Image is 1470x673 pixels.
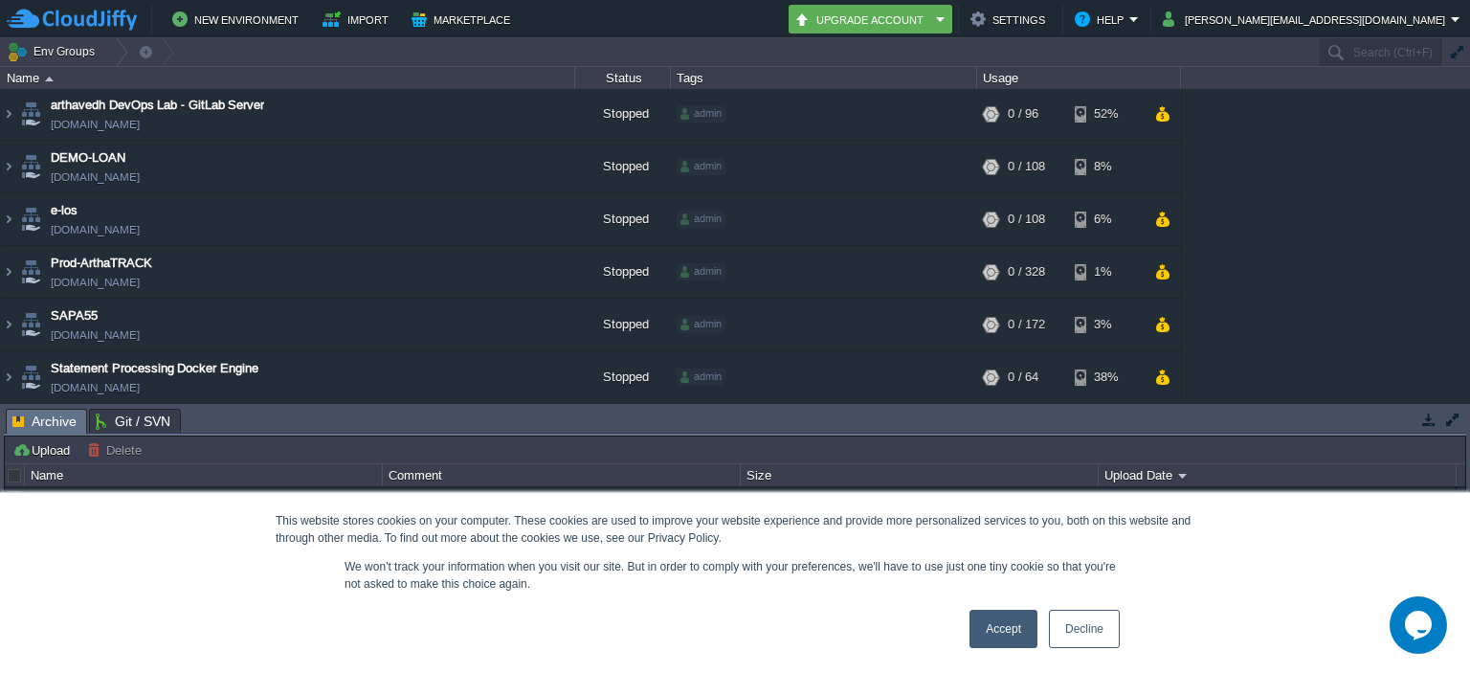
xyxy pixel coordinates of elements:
[51,202,78,221] a: e-los
[1075,142,1137,193] div: 8%
[26,464,382,486] div: Name
[1,300,16,351] img: AMDAwAAAACH5BAEAAAAALAAAAAABAAEAAAICRAEAOw==
[1075,247,1137,299] div: 1%
[575,352,671,404] div: Stopped
[1,247,16,299] img: AMDAwAAAACH5BAEAAAAALAAAAAABAAEAAAICRAEAOw==
[51,360,258,379] a: Statement Processing Docker Engine
[1163,8,1451,31] button: [PERSON_NAME][EMAIL_ADDRESS][DOMAIN_NAME]
[345,558,1125,593] p: We won't track your information when you visit our site. But in order to comply with your prefere...
[12,441,76,459] button: Upload
[677,212,725,229] div: admin
[1008,142,1045,193] div: 0 / 108
[1075,352,1137,404] div: 38%
[1075,8,1129,31] button: Help
[51,97,264,116] a: arthavedh DevOps Lab - GitLab Server
[384,464,740,486] div: Comment
[1,352,16,404] img: AMDAwAAAACH5BAEAAAAALAAAAAABAAEAAAICRAEAOw==
[970,8,1051,31] button: Settings
[677,317,725,334] div: admin
[51,326,140,346] a: [DOMAIN_NAME]
[575,194,671,246] div: Stopped
[51,274,140,293] a: [DOMAIN_NAME]
[2,67,574,89] div: Name
[576,67,670,89] div: Status
[672,67,976,89] div: Tags
[1008,247,1045,299] div: 0 / 328
[7,8,137,32] img: CloudJiffy
[87,441,147,459] button: Delete
[383,486,739,508] div: Sample package which you can deploy to your environment. Feel free to delete and upload a package...
[96,410,170,433] span: Git / SVN
[51,168,140,188] a: [DOMAIN_NAME]
[969,610,1037,648] a: Accept
[677,106,725,123] div: admin
[51,379,140,398] a: [DOMAIN_NAME]
[51,116,140,135] a: [DOMAIN_NAME]
[575,247,671,299] div: Stopped
[323,8,394,31] button: Import
[1,89,16,141] img: AMDAwAAAACH5BAEAAAAALAAAAAABAAEAAAICRAEAOw==
[17,89,44,141] img: AMDAwAAAACH5BAEAAAAALAAAAAABAAEAAAICRAEAOw==
[677,159,725,176] div: admin
[1,142,16,193] img: AMDAwAAAACH5BAEAAAAALAAAAAABAAEAAAICRAEAOw==
[1008,352,1038,404] div: 0 / 64
[276,512,1194,547] div: This website stores cookies on your computer. These cookies are used to improve your website expe...
[1075,89,1137,141] div: 52%
[12,410,77,434] span: Archive
[51,221,140,240] a: [DOMAIN_NAME]
[1049,610,1120,648] a: Decline
[677,370,725,387] div: admin
[17,352,44,404] img: AMDAwAAAACH5BAEAAAAALAAAAAABAAEAAAICRAEAOw==
[978,67,1180,89] div: Usage
[1390,596,1451,654] iframe: chat widget
[51,149,125,168] a: DEMO-LOAN
[1099,486,1455,508] div: 16:37 | [DATE]
[742,464,1098,486] div: Size
[1075,194,1137,246] div: 6%
[172,8,304,31] button: New Environment
[17,142,44,193] img: AMDAwAAAACH5BAEAAAAALAAAAAABAAEAAAICRAEAOw==
[1008,194,1045,246] div: 0 / 108
[575,300,671,351] div: Stopped
[1075,300,1137,351] div: 3%
[741,486,1097,508] div: 575 KB
[1008,89,1038,141] div: 0 / 96
[677,264,725,281] div: admin
[17,247,44,299] img: AMDAwAAAACH5BAEAAAAALAAAAAABAAEAAAICRAEAOw==
[1100,464,1456,486] div: Upload Date
[575,89,671,141] div: Stopped
[17,194,44,246] img: AMDAwAAAACH5BAEAAAAALAAAAAABAAEAAAICRAEAOw==
[45,77,54,81] img: AMDAwAAAACH5BAEAAAAALAAAAAABAAEAAAICRAEAOw==
[7,38,101,65] button: Env Groups
[30,490,109,505] a: HelloWorld.zip
[794,8,930,31] button: Upgrade Account
[1,194,16,246] img: AMDAwAAAACH5BAEAAAAALAAAAAABAAEAAAICRAEAOw==
[51,307,98,326] a: SAPA55
[51,255,152,274] a: Prod-ArthaTRACK
[1008,300,1045,351] div: 0 / 172
[575,142,671,193] div: Stopped
[412,8,516,31] button: Marketplace
[17,300,44,351] img: AMDAwAAAACH5BAEAAAAALAAAAAABAAEAAAICRAEAOw==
